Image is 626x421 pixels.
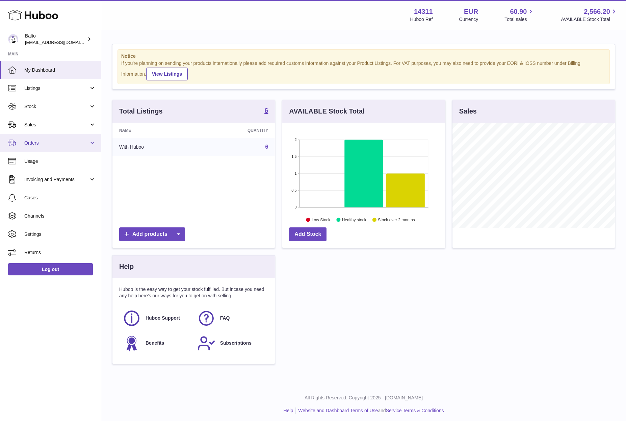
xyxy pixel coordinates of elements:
[119,227,185,241] a: Add products
[464,7,478,16] strong: EUR
[414,7,433,16] strong: 14311
[220,315,230,321] span: FAQ
[312,217,331,222] text: Low Stock
[112,123,198,138] th: Name
[289,227,327,241] a: Add Stock
[378,217,415,222] text: Stock over 2 months
[561,16,618,23] span: AVAILABLE Stock Total
[298,408,378,413] a: Website and Dashboard Terms of Use
[24,85,89,92] span: Listings
[24,213,96,219] span: Channels
[121,53,606,59] strong: Notice
[296,407,444,414] li: and
[25,40,99,45] span: [EMAIL_ADDRESS][DOMAIN_NAME]
[265,144,268,150] a: 6
[24,140,89,146] span: Orders
[24,176,89,183] span: Invoicing and Payments
[123,309,190,327] a: Huboo Support
[561,7,618,23] a: 2,566.20 AVAILABLE Stock Total
[584,7,610,16] span: 2,566.20
[295,171,297,175] text: 1
[24,103,89,110] span: Stock
[146,315,180,321] span: Huboo Support
[24,195,96,201] span: Cases
[24,231,96,238] span: Settings
[107,395,621,401] p: All Rights Reserved. Copyright 2025 - [DOMAIN_NAME]
[119,286,268,299] p: Huboo is the easy way to get your stock fulfilled. But incase you need any help here's our ways f...
[386,408,444,413] a: Service Terms & Conditions
[292,188,297,192] text: 0.5
[504,16,534,23] span: Total sales
[197,309,265,327] a: FAQ
[24,249,96,256] span: Returns
[292,154,297,158] text: 1.5
[25,33,86,46] div: Balto
[8,263,93,275] a: Log out
[220,340,252,346] span: Subscriptions
[410,16,433,23] div: Huboo Ref
[289,107,364,116] h3: AVAILABLE Stock Total
[146,340,164,346] span: Benefits
[146,68,188,80] a: View Listings
[112,138,198,156] td: With Huboo
[264,107,268,114] strong: 6
[121,60,606,80] div: If you're planning on sending your products internationally please add required customs informati...
[504,7,534,23] a: 60.90 Total sales
[295,205,297,209] text: 0
[24,158,96,165] span: Usage
[197,334,265,352] a: Subscriptions
[459,107,477,116] h3: Sales
[8,34,18,44] img: softiontesting@gmail.com
[295,138,297,142] text: 2
[24,122,89,128] span: Sales
[284,408,293,413] a: Help
[510,7,527,16] span: 60.90
[119,262,134,271] h3: Help
[459,16,478,23] div: Currency
[123,334,190,352] a: Benefits
[119,107,163,116] h3: Total Listings
[264,107,268,115] a: 6
[24,67,96,73] span: My Dashboard
[342,217,367,222] text: Healthy stock
[198,123,275,138] th: Quantity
